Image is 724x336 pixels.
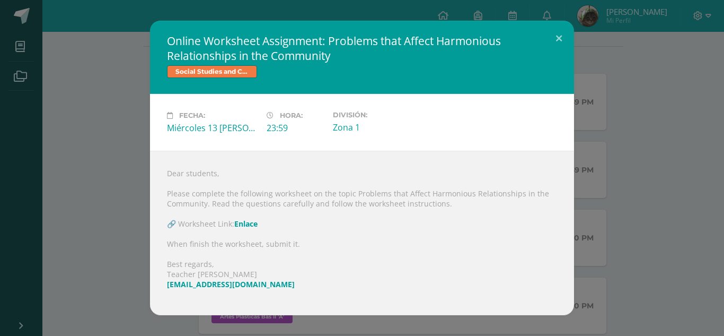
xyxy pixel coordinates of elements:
label: División: [333,111,424,119]
a: Enlace [234,219,258,229]
div: Zona 1 [333,122,424,133]
h2: Online Worksheet Assignment: Problems that Affect Harmonious Relationships in the Community [167,33,557,63]
div: 23:59 [267,122,324,134]
span: Social Studies and Civics II [167,65,257,78]
div: Dear students, Please complete the following worksheet on the topic Problems that Affect Harmonio... [150,151,574,315]
a: [EMAIL_ADDRESS][DOMAIN_NAME] [167,279,295,289]
div: Miércoles 13 [PERSON_NAME] [167,122,258,134]
span: Hora: [280,111,303,119]
button: Close (Esc) [544,21,574,57]
span: Fecha: [179,111,205,119]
